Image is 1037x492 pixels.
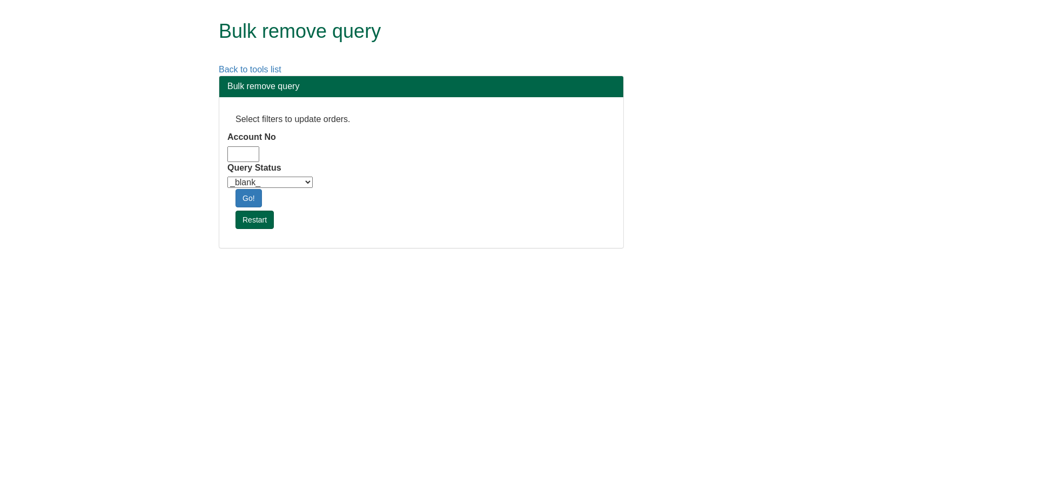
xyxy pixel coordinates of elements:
[227,82,615,91] h3: Bulk remove query
[219,21,794,42] h1: Bulk remove query
[235,211,274,229] a: Restart
[227,162,281,174] label: Query Status
[235,189,262,207] a: Go!
[227,131,276,144] label: Account No
[219,65,281,74] a: Back to tools list
[235,113,607,126] p: Select filters to update orders.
